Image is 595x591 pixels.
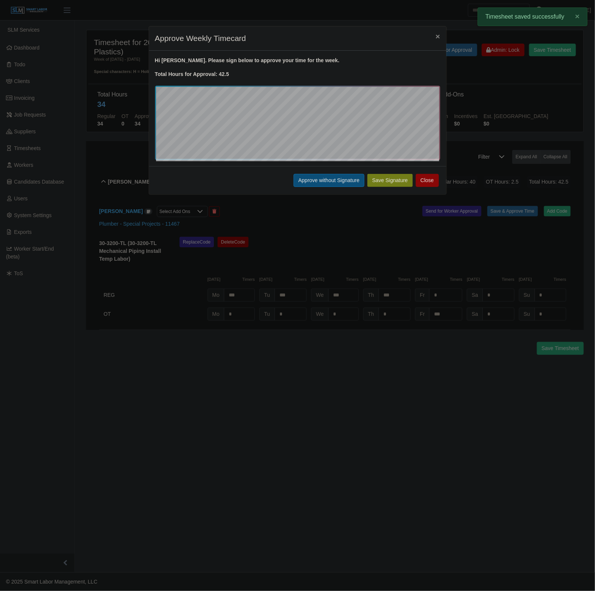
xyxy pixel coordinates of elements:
strong: Total Hours for Approval: 42.5 [155,71,229,77]
button: Approve without Signature [294,174,364,187]
button: Close [416,174,439,187]
strong: Hi [PERSON_NAME]. Please sign below to approve your time for the week. [155,57,340,63]
div: Timesheet saved successfully [478,7,588,26]
span: × [436,32,440,41]
button: Save Signature [367,174,413,187]
h4: Approve Weekly Timecard [155,32,246,44]
button: Close [430,26,446,46]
